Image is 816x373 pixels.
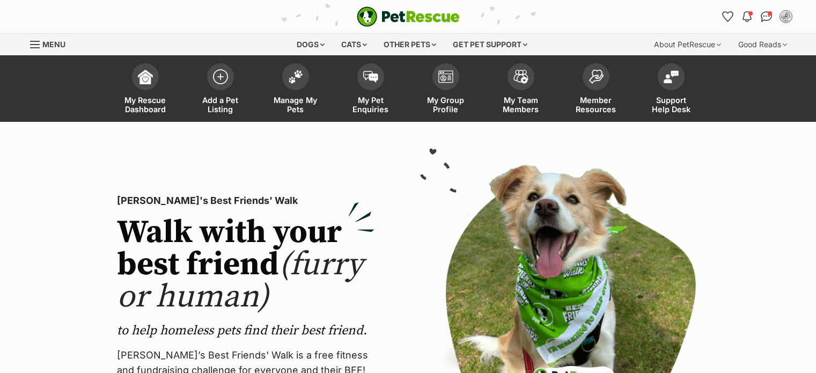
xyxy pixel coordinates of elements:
[422,96,470,114] span: My Group Profile
[743,11,751,22] img: notifications-46538b983faf8c2785f20acdc204bb7945ddae34d4c08c2a6579f10ce5e182be.svg
[347,96,395,114] span: My Pet Enquiries
[719,8,737,25] a: Favourites
[117,245,363,317] span: (furry or human)
[183,58,258,122] a: Add a Pet Listing
[288,70,303,84] img: manage-my-pets-icon-02211641906a0b7f246fdf0571729dbe1e7629f14944591b6c1af311fb30b64b.svg
[213,69,228,84] img: add-pet-listing-icon-0afa8454b4691262ce3f59096e99ab1cd57d4a30225e0717b998d2c9b9846f56.svg
[572,96,620,114] span: Member Resources
[589,69,604,84] img: member-resources-icon-8e73f808a243e03378d46382f2149f9095a855e16c252ad45f914b54edf8863c.svg
[647,96,695,114] span: Support Help Desk
[30,34,73,53] a: Menu
[357,6,460,27] img: logo-e224e6f780fb5917bec1dbf3a21bbac754714ae5b6737aabdf751b685950b380.svg
[196,96,245,114] span: Add a Pet Listing
[108,58,183,122] a: My Rescue Dashboard
[445,34,535,55] div: Get pet support
[333,58,408,122] a: My Pet Enquiries
[719,8,795,25] ul: Account quick links
[121,96,170,114] span: My Rescue Dashboard
[758,8,775,25] a: Conversations
[334,34,374,55] div: Cats
[558,58,634,122] a: Member Resources
[42,40,65,49] span: Menu
[117,193,374,208] p: [PERSON_NAME]'s Best Friends' Walk
[781,11,791,22] img: Chel Haftka profile pic
[289,34,332,55] div: Dogs
[731,34,795,55] div: Good Reads
[497,96,545,114] span: My Team Members
[513,70,528,84] img: team-members-icon-5396bd8760b3fe7c0b43da4ab00e1e3bb1a5d9ba89233759b79545d2d3fc5d0d.svg
[357,6,460,27] a: PetRescue
[117,322,374,339] p: to help homeless pets find their best friend.
[258,58,333,122] a: Manage My Pets
[376,34,444,55] div: Other pets
[646,34,729,55] div: About PetRescue
[363,71,378,83] img: pet-enquiries-icon-7e3ad2cf08bfb03b45e93fb7055b45f3efa6380592205ae92323e6603595dc1f.svg
[739,8,756,25] button: Notifications
[408,58,483,122] a: My Group Profile
[777,8,795,25] button: My account
[761,11,772,22] img: chat-41dd97257d64d25036548639549fe6c8038ab92f7586957e7f3b1b290dea8141.svg
[483,58,558,122] a: My Team Members
[271,96,320,114] span: Manage My Pets
[117,217,374,313] h2: Walk with your best friend
[438,70,453,83] img: group-profile-icon-3fa3cf56718a62981997c0bc7e787c4b2cf8bcc04b72c1350f741eb67cf2f40e.svg
[664,70,679,83] img: help-desk-icon-fdf02630f3aa405de69fd3d07c3f3aa587a6932b1a1747fa1d2bba05be0121f9.svg
[138,69,153,84] img: dashboard-icon-eb2f2d2d3e046f16d808141f083e7271f6b2e854fb5c12c21221c1fb7104beca.svg
[634,58,709,122] a: Support Help Desk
